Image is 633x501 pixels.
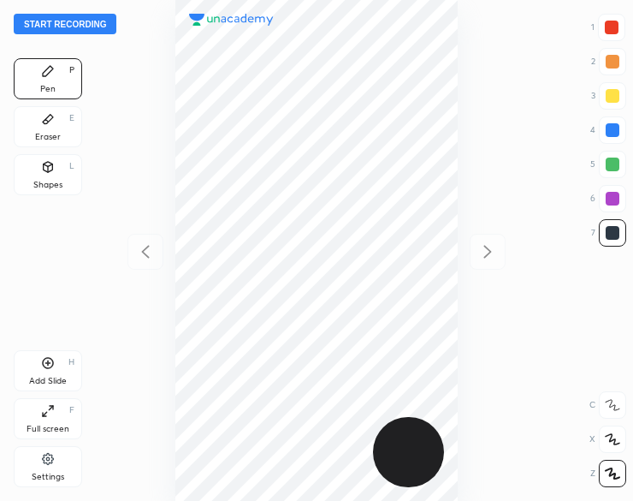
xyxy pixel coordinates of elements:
[591,219,626,247] div: 7
[33,181,62,189] div: Shapes
[35,133,61,141] div: Eraser
[590,151,626,178] div: 5
[590,185,626,212] div: 6
[69,66,74,75] div: P
[27,425,69,433] div: Full screen
[69,162,74,170] div: L
[69,406,74,415] div: F
[590,460,626,487] div: Z
[32,473,64,481] div: Settings
[591,82,626,110] div: 3
[69,114,74,122] div: E
[68,358,74,367] div: H
[29,377,67,385] div: Add Slide
[40,85,56,93] div: Pen
[14,14,116,34] button: Start recording
[591,48,626,75] div: 2
[589,391,626,419] div: C
[591,14,625,41] div: 1
[590,116,626,144] div: 4
[589,426,626,453] div: X
[189,14,274,27] img: logo.38c385cc.svg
